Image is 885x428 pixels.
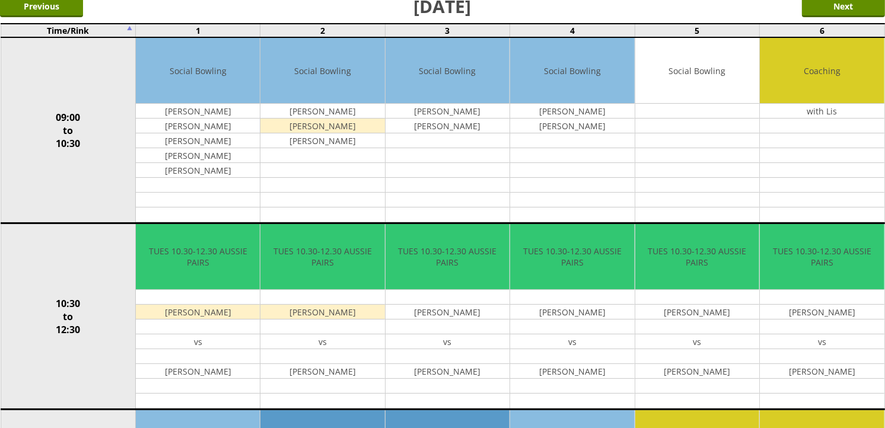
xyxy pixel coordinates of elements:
[510,224,634,290] td: TUES 10.30-12.30 AUSSIE PAIRS
[386,224,510,290] td: TUES 10.30-12.30 AUSSIE PAIRS
[260,133,384,148] td: [PERSON_NAME]
[260,224,384,290] td: TUES 10.30-12.30 AUSSIE PAIRS
[510,24,635,37] td: 4
[136,224,260,290] td: TUES 10.30-12.30 AUSSIE PAIRS
[385,24,510,37] td: 3
[260,305,384,320] td: [PERSON_NAME]
[760,24,884,37] td: 6
[635,305,759,320] td: [PERSON_NAME]
[635,364,759,379] td: [PERSON_NAME]
[1,24,136,37] td: Time/Rink
[260,104,384,119] td: [PERSON_NAME]
[136,24,260,37] td: 1
[136,163,260,178] td: [PERSON_NAME]
[635,224,759,290] td: TUES 10.30-12.30 AUSSIE PAIRS
[760,38,884,104] td: Coaching
[260,24,385,37] td: 2
[260,364,384,379] td: [PERSON_NAME]
[136,38,260,104] td: Social Bowling
[136,104,260,119] td: [PERSON_NAME]
[510,104,634,119] td: [PERSON_NAME]
[760,364,884,379] td: [PERSON_NAME]
[510,38,634,104] td: Social Bowling
[136,305,260,320] td: [PERSON_NAME]
[260,334,384,349] td: vs
[760,334,884,349] td: vs
[635,24,759,37] td: 5
[510,119,634,133] td: [PERSON_NAME]
[760,104,884,119] td: with Lis
[136,133,260,148] td: [PERSON_NAME]
[386,38,510,104] td: Social Bowling
[136,364,260,379] td: [PERSON_NAME]
[635,334,759,349] td: vs
[260,38,384,104] td: Social Bowling
[510,305,634,320] td: [PERSON_NAME]
[386,364,510,379] td: [PERSON_NAME]
[386,334,510,349] td: vs
[386,104,510,119] td: [PERSON_NAME]
[635,38,759,104] td: Social Bowling
[760,224,884,290] td: TUES 10.30-12.30 AUSSIE PAIRS
[386,305,510,320] td: [PERSON_NAME]
[510,364,634,379] td: [PERSON_NAME]
[760,305,884,320] td: [PERSON_NAME]
[260,119,384,133] td: [PERSON_NAME]
[510,334,634,349] td: vs
[1,37,136,223] td: 09:00 to 10:30
[136,148,260,163] td: [PERSON_NAME]
[386,119,510,133] td: [PERSON_NAME]
[136,119,260,133] td: [PERSON_NAME]
[136,334,260,349] td: vs
[1,223,136,410] td: 10:30 to 12:30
